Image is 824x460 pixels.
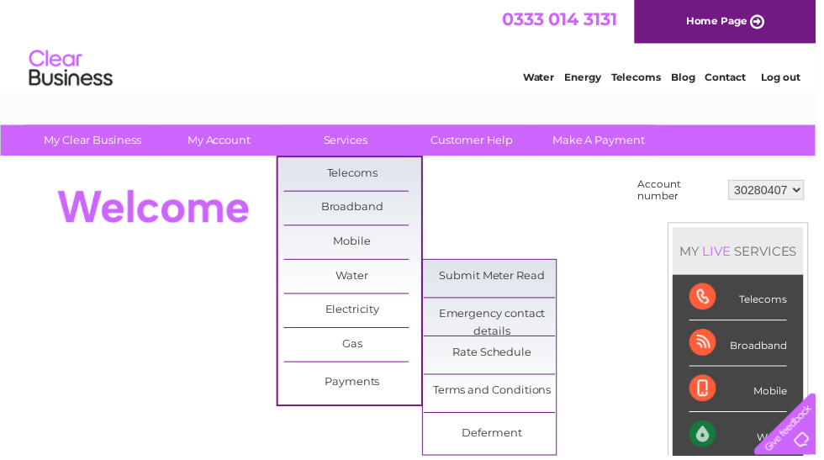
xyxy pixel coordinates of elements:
a: Make A Payment [536,126,674,157]
div: MY SERVICES [679,230,811,278]
a: Water [528,71,560,84]
a: Payments [287,370,425,404]
a: Mobile [287,228,425,262]
a: Broadband [287,193,425,227]
a: Energy [570,71,607,84]
a: Deferment [428,421,567,455]
div: Telecoms [696,278,795,324]
a: Rate Schedule [428,340,567,373]
div: Clear Business is a trading name of Verastar Limited (registered in [GEOGRAPHIC_DATA] No. 3667643... [16,9,811,82]
td: Account number [640,176,732,208]
a: Contact [712,71,753,84]
div: LIVE [706,246,742,262]
a: Log out [769,71,808,84]
a: Submit Meter Read [428,262,567,296]
a: Gas [287,331,425,365]
a: Telecoms [617,71,668,84]
div: Mobile [696,370,795,416]
a: Blog [678,71,702,84]
a: Emergency contact details [428,301,567,335]
a: 0333 014 3131 [507,8,623,29]
a: Customer Help [408,126,547,157]
img: logo.png [29,44,114,95]
a: My Account [152,126,291,157]
div: Broadband [696,324,795,370]
a: Electricity [287,297,425,330]
a: My Clear Business [24,126,163,157]
a: Water [287,262,425,296]
a: Telecoms [287,159,425,193]
a: Services [280,126,419,157]
a: Terms and Conditions [428,378,567,412]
